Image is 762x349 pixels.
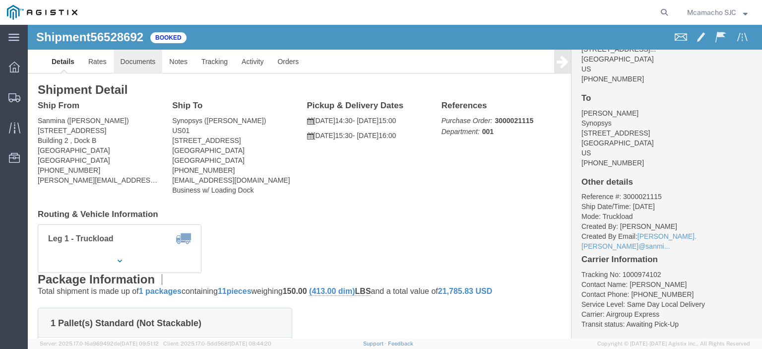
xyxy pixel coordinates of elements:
[597,340,750,348] span: Copyright © [DATE]-[DATE] Agistix Inc., All Rights Reserved
[163,341,271,347] span: Client: 2025.17.0-5dd568f
[687,6,748,18] button: Mcamacho SJC
[7,5,77,20] img: logo
[363,341,388,347] a: Support
[28,25,762,339] iframe: FS Legacy Container
[40,341,159,347] span: Server: 2025.17.0-16a969492de
[388,341,413,347] a: Feedback
[687,7,736,18] span: Mcamacho SJC
[230,341,271,347] span: [DATE] 08:44:20
[120,341,159,347] span: [DATE] 09:51:12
